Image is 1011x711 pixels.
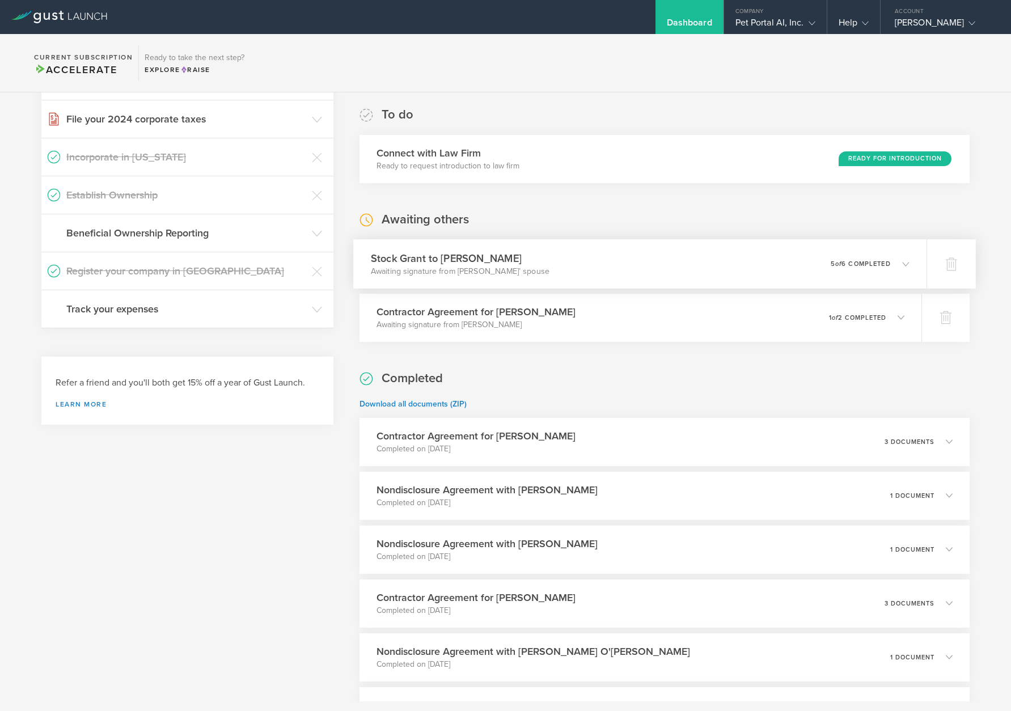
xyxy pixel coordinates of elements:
p: 5 6 completed [831,260,891,266]
h3: Nondisclosure Agreement with [PERSON_NAME] [377,483,598,497]
p: 1 2 completed [829,315,886,321]
h3: Refer a friend and you'll both get 15% off a year of Gust Launch. [56,376,319,390]
p: Completed on [DATE] [377,497,598,509]
div: Ready for Introduction [839,151,951,166]
p: Completed on [DATE] [377,659,690,670]
div: Ready to take the next step?ExploreRaise [138,45,250,81]
h3: Contractor Agreement for [PERSON_NAME] [377,304,576,319]
div: Pet Portal AI, Inc. [735,17,815,34]
h3: Connect with Law Firm [377,146,519,160]
h3: File your 2024 corporate taxes [66,112,306,126]
h3: Ready to take the next step? [145,54,244,62]
h3: Establish Ownership [66,188,306,202]
div: Connect with Law FirmReady to request introduction to law firmReady for Introduction [359,135,970,183]
h3: Contractor Agreement for [PERSON_NAME] [377,429,576,443]
div: Explore [145,65,244,75]
p: Completed on [DATE] [377,551,598,562]
span: Raise [180,66,210,74]
h2: Completed [382,370,443,387]
p: 3 documents [885,439,934,445]
p: Awaiting signature from [PERSON_NAME]’ spouse [371,265,549,277]
h2: To do [382,107,413,123]
p: 1 document [890,493,934,499]
p: 3 documents [885,600,934,607]
p: Awaiting signature from [PERSON_NAME] [377,319,576,331]
span: Accelerate [34,64,117,76]
h3: Track your expenses [66,302,306,316]
h2: Awaiting others [382,211,469,228]
h3: Beneficial Ownership Reporting [66,226,306,240]
p: Completed on [DATE] [377,443,576,455]
h3: Contractor Agreement for [PERSON_NAME] [377,590,576,605]
h3: Stock Grant to [PERSON_NAME] [371,251,549,266]
h3: Nondisclosure Agreement with [PERSON_NAME] O'[PERSON_NAME] [377,644,690,659]
p: 1 document [890,547,934,553]
a: Learn more [56,401,319,408]
div: [PERSON_NAME] [895,17,991,34]
h2: Current Subscription [34,54,133,61]
div: Dashboard [667,17,712,34]
h3: Register your company in [GEOGRAPHIC_DATA] [66,264,306,278]
a: Download all documents (ZIP) [359,399,467,409]
p: 1 document [890,654,934,661]
em: of [835,260,841,267]
iframe: Chat Widget [954,657,1011,711]
h3: Incorporate in [US_STATE] [66,150,306,164]
p: Ready to request introduction to law firm [377,160,519,172]
em: of [832,314,838,321]
h3: Nondisclosure Agreement with [PERSON_NAME] [377,536,598,551]
div: Help [839,17,869,34]
p: Completed on [DATE] [377,605,576,616]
